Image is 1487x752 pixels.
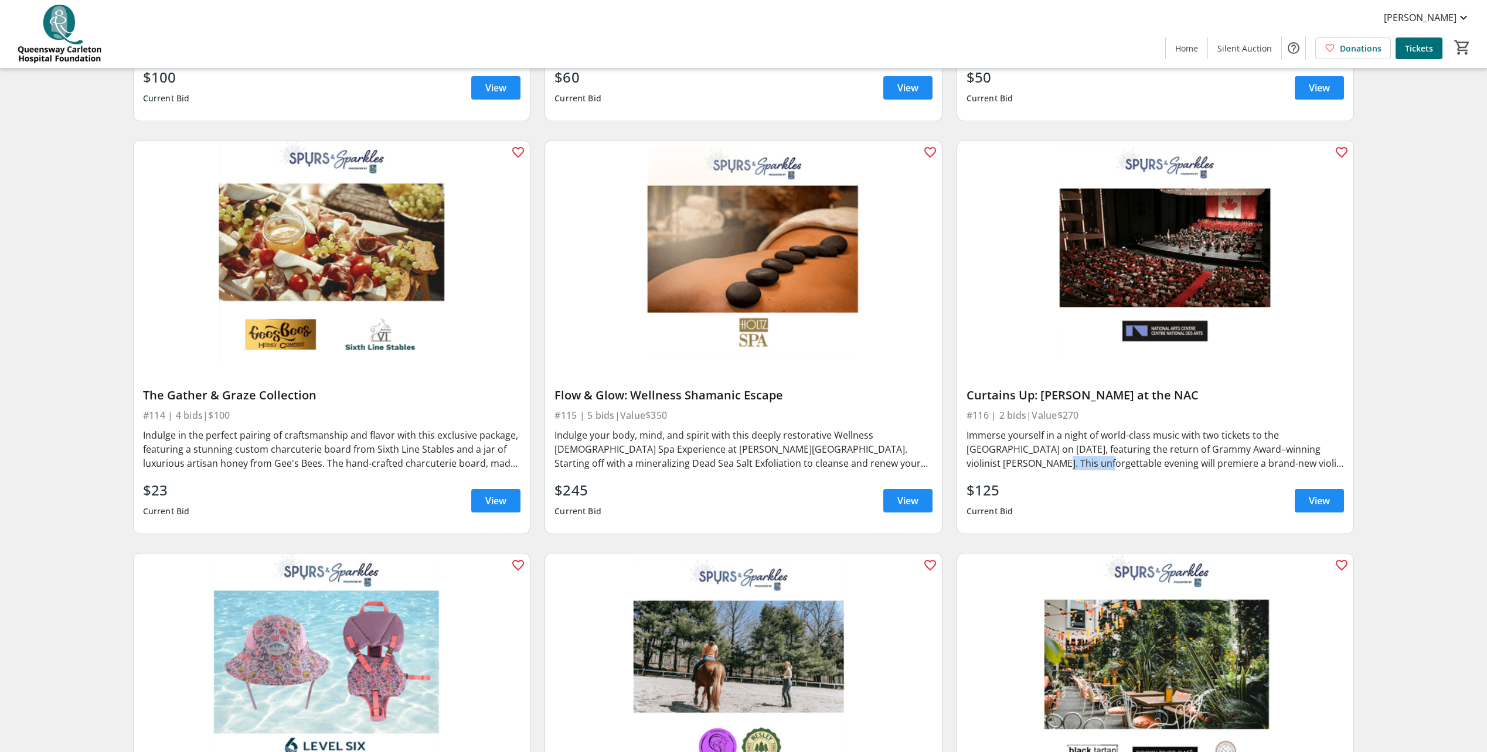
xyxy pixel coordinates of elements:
div: #115 | 5 bids | Value $350 [554,407,933,423]
div: Indulge in the perfect pairing of craftsmanship and flavor with this exclusive package, featuring... [143,428,521,470]
a: View [883,489,933,512]
span: View [485,81,506,95]
div: $23 [143,480,190,501]
a: View [1295,489,1344,512]
div: Current Bid [143,88,190,109]
div: $50 [967,67,1013,88]
div: Current Bid [554,88,601,109]
mat-icon: favorite_outline [511,558,525,572]
div: Current Bid [143,501,190,522]
div: Current Bid [967,88,1013,109]
div: Flow & Glow: Wellness Shamanic Escape [554,388,933,402]
a: Silent Auction [1208,37,1281,59]
span: Tickets [1405,42,1433,54]
a: View [883,76,933,100]
button: Cart [1452,37,1473,58]
mat-icon: favorite_outline [1335,558,1349,572]
span: View [897,81,918,95]
div: Current Bid [967,501,1013,522]
div: $125 [967,480,1013,501]
span: View [1309,81,1330,95]
div: $60 [554,67,601,88]
span: [PERSON_NAME] [1384,11,1457,25]
img: The Gather & Graze Collection [134,141,530,364]
div: $245 [554,480,601,501]
mat-icon: favorite_outline [511,145,525,159]
div: $100 [143,67,190,88]
div: Immerse yourself in a night of world-class music with two tickets to the [GEOGRAPHIC_DATA] on [DA... [967,428,1345,470]
a: View [471,76,520,100]
button: Help [1282,36,1305,60]
span: Home [1175,42,1198,54]
img: QCH Foundation's Logo [7,5,111,63]
span: Silent Auction [1217,42,1272,54]
div: #116 | 2 bids | Value $270 [967,407,1345,423]
a: View [471,489,520,512]
a: View [1295,76,1344,100]
div: #114 | 4 bids | $100 [143,407,521,423]
a: Home [1166,37,1207,59]
img: Flow & Glow: Wellness Shamanic Escape [545,141,942,364]
a: Donations [1315,37,1391,59]
span: View [1309,494,1330,508]
span: View [897,494,918,508]
div: Current Bid [554,501,601,522]
mat-icon: favorite_outline [923,558,937,572]
div: Indulge your body, mind, and spirit with this deeply restorative Wellness [DEMOGRAPHIC_DATA] Spa ... [554,428,933,470]
span: View [485,494,506,508]
a: Tickets [1396,37,1442,59]
div: Curtains Up: [PERSON_NAME] at the NAC [967,388,1345,402]
div: The Gather & Graze Collection [143,388,521,402]
mat-icon: favorite_outline [1335,145,1349,159]
span: Donations [1340,42,1381,54]
button: [PERSON_NAME] [1374,8,1480,27]
img: Curtains Up: Hahn at the NAC [957,141,1354,364]
mat-icon: favorite_outline [923,145,937,159]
